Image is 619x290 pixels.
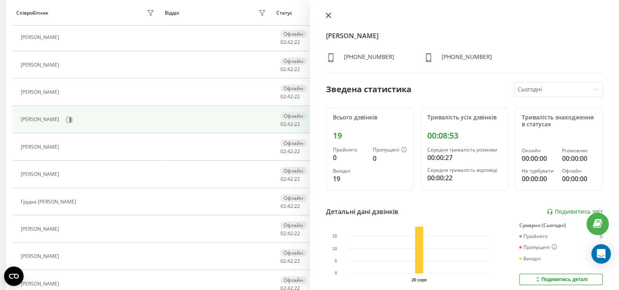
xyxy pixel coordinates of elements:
[411,278,427,282] text: 20 серп
[534,276,588,283] div: Подивитись деталі
[280,167,306,175] div: Офлайн
[280,176,300,182] div: : :
[280,121,286,128] span: 02
[287,148,293,155] span: 42
[280,121,300,127] div: : :
[562,168,596,174] div: Офлайн
[287,175,293,182] span: 42
[280,93,286,100] span: 02
[373,147,407,154] div: Пропущені
[519,234,548,239] div: Прийнято
[287,39,293,45] span: 42
[294,203,300,210] span: 22
[562,174,596,184] div: 00:00:00
[280,230,286,237] span: 02
[333,114,407,121] div: Всього дзвінків
[294,258,300,264] span: 22
[280,231,300,236] div: : :
[294,230,300,237] span: 22
[562,154,596,163] div: 00:00:00
[333,168,366,174] div: Вихідні
[522,154,556,163] div: 00:00:00
[519,223,603,228] div: Сумарно (Сьогодні)
[427,167,501,173] div: Середня тривалість відповіді
[600,234,603,239] div: 0
[21,171,61,177] div: [PERSON_NAME]
[333,131,407,141] div: 19
[21,89,61,95] div: [PERSON_NAME]
[280,67,300,72] div: : :
[21,253,61,259] div: [PERSON_NAME]
[280,175,286,182] span: 02
[442,53,492,65] div: [PHONE_NUMBER]
[280,84,306,92] div: Офлайн
[519,256,541,262] div: Вихідні
[332,247,337,251] text: 10
[280,148,286,155] span: 02
[280,112,306,120] div: Офлайн
[280,94,300,100] div: : :
[522,174,556,184] div: 00:00:00
[373,154,407,163] div: 0
[522,148,556,154] div: Онлайн
[522,168,556,174] div: Не турбувати
[522,114,596,128] div: Тривалість знаходження в статусах
[287,93,293,100] span: 42
[280,57,306,65] div: Офлайн
[333,147,366,153] div: Прийнято
[16,10,48,16] div: Співробітник
[21,144,61,150] div: [PERSON_NAME]
[165,10,179,16] div: Відділ
[294,121,300,128] span: 22
[333,153,366,162] div: 0
[547,208,603,215] a: Подивитись звіт
[21,62,61,68] div: [PERSON_NAME]
[294,148,300,155] span: 22
[21,281,61,287] div: [PERSON_NAME]
[294,93,300,100] span: 22
[280,258,286,264] span: 02
[21,35,61,40] div: [PERSON_NAME]
[326,31,603,41] h4: [PERSON_NAME]
[280,39,300,45] div: : :
[344,53,394,65] div: [PHONE_NUMBER]
[276,10,292,16] div: Статус
[280,203,300,209] div: : :
[21,117,61,122] div: [PERSON_NAME]
[294,175,300,182] span: 22
[287,230,293,237] span: 42
[280,276,306,284] div: Офлайн
[280,249,306,257] div: Офлайн
[21,226,61,232] div: [PERSON_NAME]
[591,244,611,264] div: Open Intercom Messenger
[280,203,286,210] span: 02
[335,259,337,263] text: 5
[280,139,306,147] div: Офлайн
[427,114,501,121] div: Тривалість усіх дзвінків
[294,66,300,73] span: 22
[287,258,293,264] span: 42
[280,149,300,154] div: : :
[280,39,286,45] span: 02
[280,66,286,73] span: 02
[280,258,300,264] div: : :
[280,194,306,202] div: Офлайн
[427,131,501,141] div: 00:08:53
[427,173,501,183] div: 00:00:22
[280,221,306,229] div: Офлайн
[335,271,337,276] text: 0
[294,39,300,45] span: 22
[332,234,337,239] text: 15
[287,203,293,210] span: 42
[21,199,78,205] div: Грудка [PERSON_NAME]
[562,148,596,154] div: Розмовляє
[280,30,306,38] div: Офлайн
[333,174,366,184] div: 19
[326,207,398,216] div: Детальні дані дзвінків
[4,266,24,286] button: Open CMP widget
[519,274,603,285] button: Подивитись деталі
[519,244,557,251] div: Пропущені
[287,66,293,73] span: 42
[326,83,411,95] div: Зведена статистика
[427,153,501,162] div: 00:00:27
